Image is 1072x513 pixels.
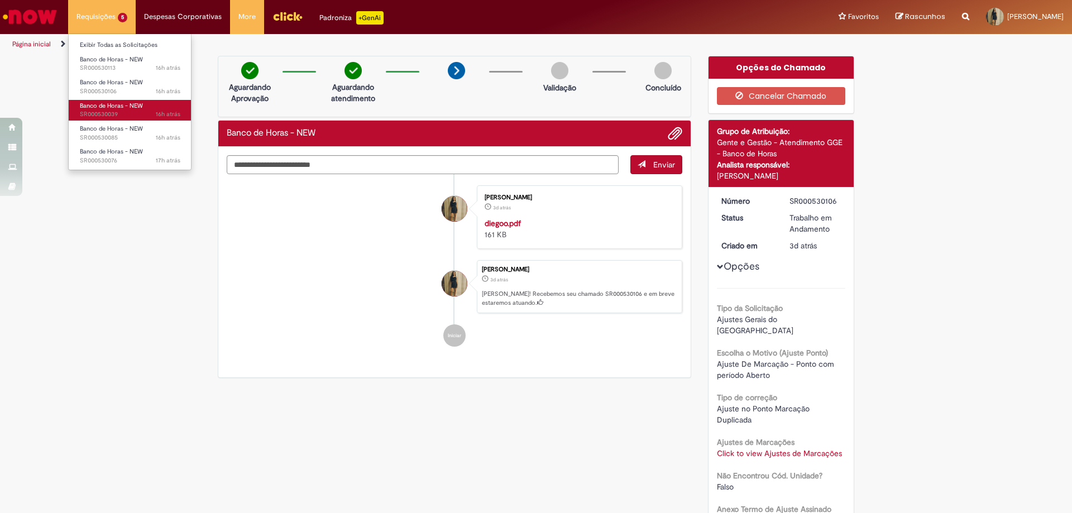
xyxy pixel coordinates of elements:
span: Ajustes Gerais do [GEOGRAPHIC_DATA] [717,314,793,335]
span: Banco de Horas - NEW [80,147,143,156]
a: Aberto SR000530106 : Banco de Horas - NEW [69,76,192,97]
div: Analista responsável: [717,159,846,170]
img: arrow-next.png [448,62,465,79]
a: Aberto SR000530085 : Banco de Horas - NEW [69,123,192,143]
b: Não Encontrou Cód. Unidade? [717,471,822,481]
div: [PERSON_NAME] [482,266,676,273]
span: 16h atrás [156,87,180,95]
span: Despesas Corporativas [144,11,222,22]
div: Grupo de Atribuição: [717,126,846,137]
p: [PERSON_NAME]! Recebemos seu chamado SR000530106 e em breve estaremos atuando. [482,290,676,307]
span: 3d atrás [490,276,508,283]
div: 25/08/2025 11:09:46 [789,240,841,251]
span: Banco de Horas - NEW [80,78,143,87]
div: 161 KB [485,218,671,240]
div: Trabalho em Andamento [789,212,841,234]
span: 17h atrás [156,156,180,165]
span: Favoritos [848,11,879,22]
h2: Banco de Horas - NEW Histórico de tíquete [227,128,315,138]
div: Bianca Barreto Dos Santos [442,196,467,222]
b: Tipo de correção [717,392,777,402]
div: Padroniza [319,11,384,25]
span: 3d atrás [493,204,511,211]
img: img-circle-grey.png [654,62,672,79]
li: Bianca Barreto Dos Santos [227,260,682,314]
a: Click to view Ajustes de Marcações [717,448,842,458]
span: SR000530039 [80,110,180,119]
img: ServiceNow [1,6,59,28]
span: Banco de Horas - NEW [80,124,143,133]
span: 16h atrás [156,110,180,118]
time: 25/08/2025 11:09:46 [789,241,817,251]
span: SR000530113 [80,64,180,73]
div: Bianca Barreto Dos Santos [442,271,467,296]
a: Aberto SR000530076 : Banco de Horas - NEW [69,146,192,166]
span: Rascunhos [905,11,945,22]
span: SR000530085 [80,133,180,142]
span: Banco de Horas - NEW [80,102,143,110]
span: Requisições [76,11,116,22]
span: 16h atrás [156,133,180,142]
p: Aguardando atendimento [326,81,380,104]
button: Adicionar anexos [668,126,682,141]
span: Falso [717,482,734,492]
span: Enviar [653,160,675,170]
dt: Criado em [713,240,782,251]
img: check-circle-green.png [344,62,362,79]
a: Aberto SR000530039 : Banco de Horas - NEW [69,100,192,121]
time: 27/08/2025 16:16:38 [156,156,180,165]
ul: Trilhas de página [8,34,706,55]
a: Exibir Todas as Solicitações [69,39,192,51]
time: 27/08/2025 16:23:58 [156,64,180,72]
img: click_logo_yellow_360x200.png [272,8,303,25]
b: Tipo da Solicitação [717,303,783,313]
time: 25/08/2025 11:09:35 [493,204,511,211]
a: Página inicial [12,40,51,49]
span: More [238,11,256,22]
span: 5 [118,13,127,22]
dt: Status [713,212,782,223]
img: check-circle-green.png [241,62,259,79]
time: 27/08/2025 16:23:39 [156,87,180,95]
b: Ajustes de Marcações [717,437,795,447]
span: Ajuste De Marcação - Ponto com período Aberto [717,359,836,380]
span: 3d atrás [789,241,817,251]
div: Gente e Gestão - Atendimento GGE - Banco de Horas [717,137,846,159]
span: 16h atrás [156,64,180,72]
span: SR000530106 [80,87,180,96]
span: Ajuste no Ponto Marcação Duplicada [717,404,812,425]
time: 27/08/2025 16:23:17 [156,110,180,118]
span: Banco de Horas - NEW [80,55,143,64]
button: Enviar [630,155,682,174]
a: Aberto SR000530113 : Banco de Horas - NEW [69,54,192,74]
p: Aguardando Aprovação [223,81,277,104]
div: Opções do Chamado [709,56,854,79]
p: +GenAi [356,11,384,25]
span: SR000530076 [80,156,180,165]
div: SR000530106 [789,195,841,207]
button: Cancelar Chamado [717,87,846,105]
div: [PERSON_NAME] [717,170,846,181]
p: Validação [543,82,576,93]
time: 27/08/2025 16:20:41 [156,133,180,142]
p: Concluído [645,82,681,93]
a: Rascunhos [896,12,945,22]
textarea: Digite sua mensagem aqui... [227,155,619,174]
dt: Número [713,195,782,207]
time: 25/08/2025 11:09:46 [490,276,508,283]
b: Escolha o Motivo (Ajuste Ponto) [717,348,828,358]
img: img-circle-grey.png [551,62,568,79]
a: diegoo.pdf [485,218,521,228]
div: [PERSON_NAME] [485,194,671,201]
ul: Requisições [68,33,192,170]
span: [PERSON_NAME] [1007,12,1064,21]
ul: Histórico de tíquete [227,174,682,358]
